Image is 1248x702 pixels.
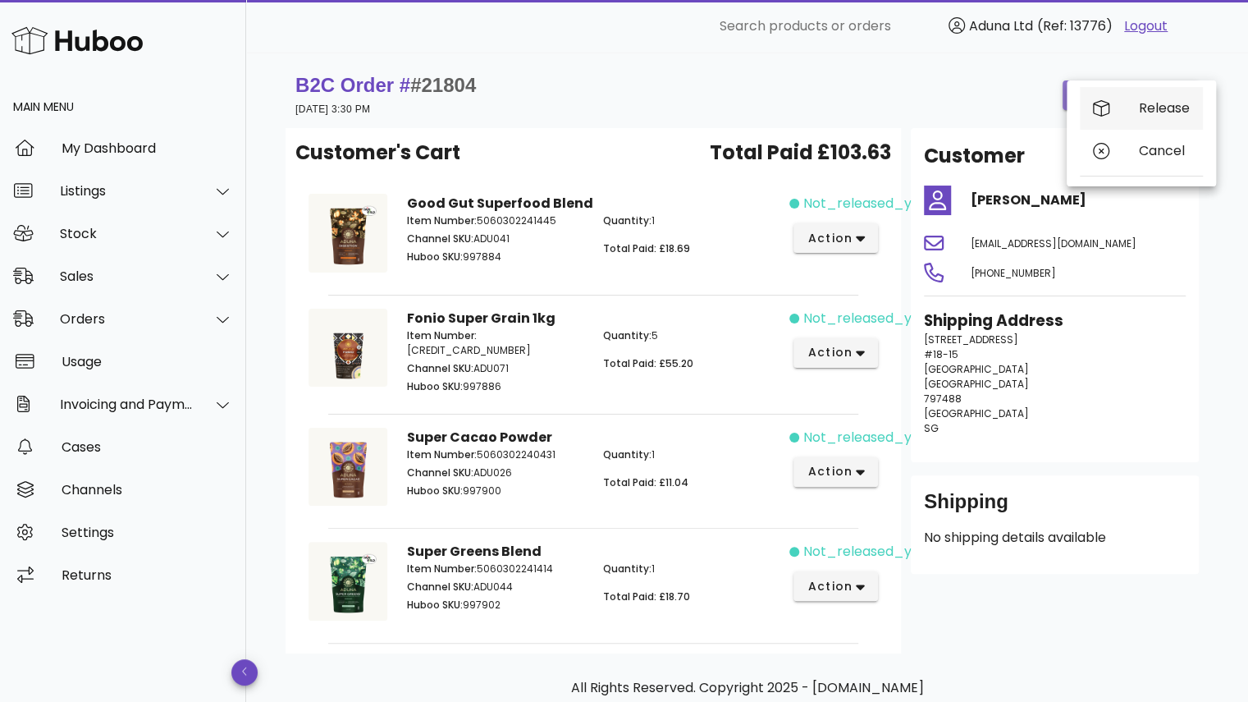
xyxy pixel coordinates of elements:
small: [DATE] 3:30 PM [295,103,370,115]
span: Total Paid: £11.04 [603,475,688,489]
span: Huboo SKU: [407,598,463,612]
span: [GEOGRAPHIC_DATA] [924,377,1029,391]
div: Release [1139,100,1190,116]
span: Total Paid: £18.70 [603,590,690,603]
p: 1 [603,447,779,462]
img: Huboo Logo [11,23,143,58]
span: not_released_yet [802,428,925,447]
img: Product Image [309,542,387,621]
img: Product Image [309,428,387,507]
span: Item Number: [407,328,477,342]
p: 997884 [407,250,583,264]
span: action [807,578,853,595]
h4: [PERSON_NAME] [971,190,1186,210]
div: Shipping [924,489,1186,528]
p: 5060302241445 [407,213,583,228]
span: Total Paid: £55.20 [603,356,693,370]
p: No shipping details available [924,528,1186,548]
span: Item Number: [407,213,477,227]
p: 5060302240431 [407,447,583,462]
span: [PHONE_NUMBER] [971,266,1056,280]
button: action [793,571,878,601]
span: Total Paid: £18.69 [603,241,690,255]
span: Huboo SKU: [407,484,463,498]
p: 5 [603,328,779,343]
span: Quantity: [603,213,651,227]
span: [STREET_ADDRESS] [924,333,1018,346]
span: (Ref: 13776) [1037,16,1113,35]
span: Huboo SKU: [407,379,463,393]
strong: Good Gut Superfood Blend [407,194,593,213]
span: action [807,463,853,480]
div: Usage [62,354,233,369]
p: ADU044 [407,580,583,594]
div: Sales [60,268,194,284]
p: ADU071 [407,361,583,376]
span: Channel SKU: [407,361,473,375]
h3: Shipping Address [924,310,1186,333]
p: 1 [603,562,779,576]
div: Settings [62,525,233,540]
span: Item Number: [407,562,477,576]
div: Cases [62,439,233,455]
span: [GEOGRAPHIC_DATA] [924,362,1029,376]
div: Invoicing and Payments [60,397,194,412]
strong: Super Greens Blend [407,542,542,561]
span: Customer's Cart [295,138,460,167]
span: Channel SKU: [407,232,473,245]
span: [EMAIL_ADDRESS][DOMAIN_NAME] [971,236,1136,250]
img: Product Image [309,309,387,388]
button: action [793,223,878,253]
p: 5060302241414 [407,562,583,576]
span: Channel SKU: [407,580,473,594]
span: #21804 [410,74,476,96]
button: action [793,338,878,368]
strong: Fonio Super Grain 1kg [407,309,555,328]
p: 1 [603,213,779,228]
p: All Rights Reserved. Copyright 2025 - [DOMAIN_NAME] [299,678,1195,698]
div: Returns [62,567,233,583]
p: 997902 [407,598,583,613]
span: Channel SKU: [407,466,473,479]
span: Aduna Ltd [969,16,1033,35]
div: Listings [60,183,194,199]
span: not_released_yet [802,194,925,213]
span: Quantity: [603,562,651,576]
img: Product Image [309,194,387,273]
strong: Super Cacao Powder [407,428,552,447]
strong: B2C Order # [295,74,476,96]
div: My Dashboard [62,140,233,156]
span: Total Paid £103.63 [710,138,891,167]
span: not_released_yet [802,542,925,562]
span: Huboo SKU: [407,250,463,264]
span: #18-15 [924,347,958,361]
p: ADU026 [407,466,583,480]
span: [GEOGRAPHIC_DATA] [924,406,1029,420]
p: 997886 [407,379,583,394]
span: Quantity: [603,328,651,342]
button: action [793,457,878,487]
span: action [807,230,853,247]
span: SG [924,421,939,435]
p: ADU041 [407,232,583,246]
div: Orders [60,311,194,327]
span: Quantity: [603,447,651,461]
span: 797488 [924,392,962,406]
span: not_released_yet [802,309,925,328]
span: action [807,344,853,361]
div: Stock [60,226,194,241]
p: 997900 [407,484,583,498]
p: [CREDIT_CARD_NUMBER] [407,328,583,358]
div: Channels [62,482,233,498]
div: Cancel [1139,143,1190,158]
span: Item Number: [407,447,477,461]
h2: Customer [924,141,1025,171]
button: order actions [1063,80,1199,110]
a: Logout [1124,16,1168,36]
